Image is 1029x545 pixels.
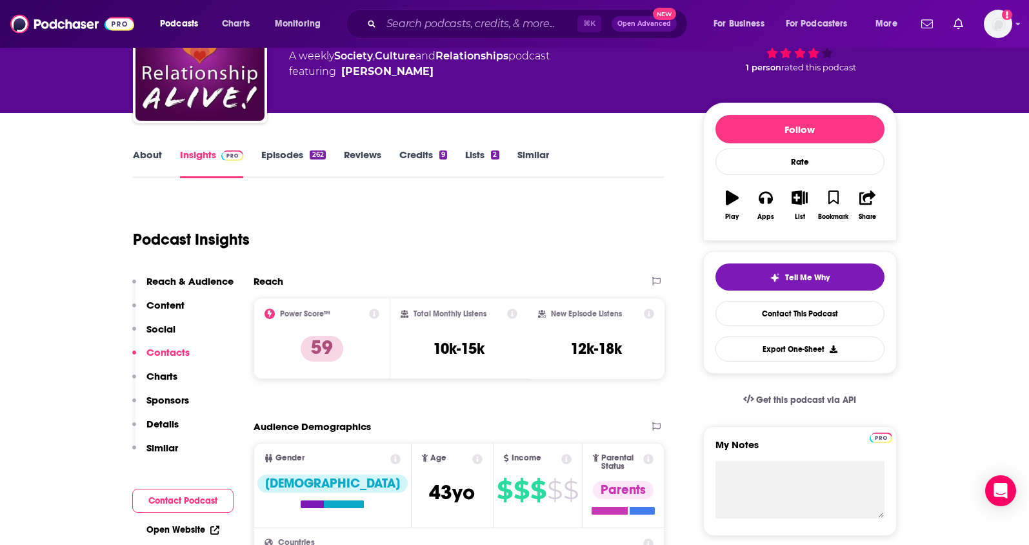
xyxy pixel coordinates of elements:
[715,301,884,326] a: Contact This Podcast
[570,339,622,358] h3: 12k-18k
[146,442,178,454] p: Similar
[725,213,739,221] div: Play
[222,15,250,33] span: Charts
[733,384,867,416] a: Get this podcast via API
[875,15,897,33] span: More
[289,64,550,79] span: featuring
[984,10,1012,38] span: Logged in as kochristina
[344,149,381,178] a: Reviews
[146,524,219,535] a: Open Website
[781,63,856,72] span: rated this podcast
[133,230,250,249] h1: Podcast Insights
[132,346,190,370] button: Contacts
[984,10,1012,38] img: User Profile
[430,454,446,462] span: Age
[985,475,1016,506] div: Open Intercom Messenger
[577,15,601,32] span: ⌘ K
[132,394,189,418] button: Sponsors
[593,481,654,499] div: Parents
[266,14,337,34] button: open menu
[180,149,244,178] a: InsightsPodchaser Pro
[310,150,325,159] div: 262
[358,9,700,39] div: Search podcasts, credits, & more...
[146,370,177,382] p: Charts
[749,182,783,229] button: Apps
[1002,10,1012,20] svg: Add a profile image
[275,15,321,33] span: Monitoring
[132,299,185,323] button: Content
[214,14,257,34] a: Charts
[433,339,485,358] h3: 10k-15k
[254,275,283,287] h2: Reach
[151,14,215,34] button: open menu
[715,182,749,229] button: Play
[341,64,434,79] a: Neil Sattin
[381,14,577,34] input: Search podcasts, credits, & more...
[746,63,781,72] span: 1 person
[563,480,578,500] span: $
[715,149,884,175] div: Rate
[514,480,529,500] span: $
[146,323,175,335] p: Social
[783,182,816,229] button: List
[704,14,781,34] button: open menu
[289,48,550,79] div: A weekly podcast
[512,454,541,462] span: Income
[435,50,508,62] a: Relationships
[786,15,848,33] span: For Podcasters
[795,213,805,221] div: List
[146,394,189,406] p: Sponsors
[465,149,499,178] a: Lists2
[132,489,234,513] button: Contact Podcast
[132,370,177,394] button: Charts
[859,213,876,221] div: Share
[715,336,884,362] button: Export One-Sheet
[714,15,764,33] span: For Business
[160,15,198,33] span: Podcasts
[653,8,676,20] span: New
[530,480,546,500] span: $
[375,50,415,62] a: Culture
[817,182,850,229] button: Bookmark
[517,149,549,178] a: Similar
[551,309,622,318] h2: New Episode Listens
[439,150,447,159] div: 9
[491,150,499,159] div: 2
[146,275,234,287] p: Reach & Audience
[429,480,475,505] span: 43 yo
[254,420,371,433] h2: Audience Demographics
[785,272,830,283] span: Tell Me Why
[373,50,375,62] span: ,
[777,14,866,34] button: open menu
[715,438,884,461] label: My Notes
[984,10,1012,38] button: Show profile menu
[261,149,325,178] a: Episodes262
[132,275,234,299] button: Reach & Audience
[715,263,884,291] button: tell me why sparkleTell Me Why
[132,418,179,442] button: Details
[221,150,244,161] img: Podchaser Pro
[133,149,162,178] a: About
[399,149,447,178] a: Credits9
[280,309,330,318] h2: Power Score™
[10,12,134,36] img: Podchaser - Follow, Share and Rate Podcasts
[132,442,178,466] button: Similar
[146,418,179,430] p: Details
[916,13,938,35] a: Show notifications dropdown
[146,346,190,358] p: Contacts
[146,299,185,311] p: Content
[547,480,562,500] span: $
[715,115,884,143] button: Follow
[617,21,671,27] span: Open Advanced
[275,454,305,462] span: Gender
[334,50,373,62] a: Society
[818,213,848,221] div: Bookmark
[850,182,884,229] button: Share
[870,431,892,443] a: Pro website
[870,433,892,443] img: Podchaser Pro
[601,454,641,471] span: Parental Status
[612,16,677,32] button: Open AdvancedNew
[301,336,343,362] p: 59
[757,213,774,221] div: Apps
